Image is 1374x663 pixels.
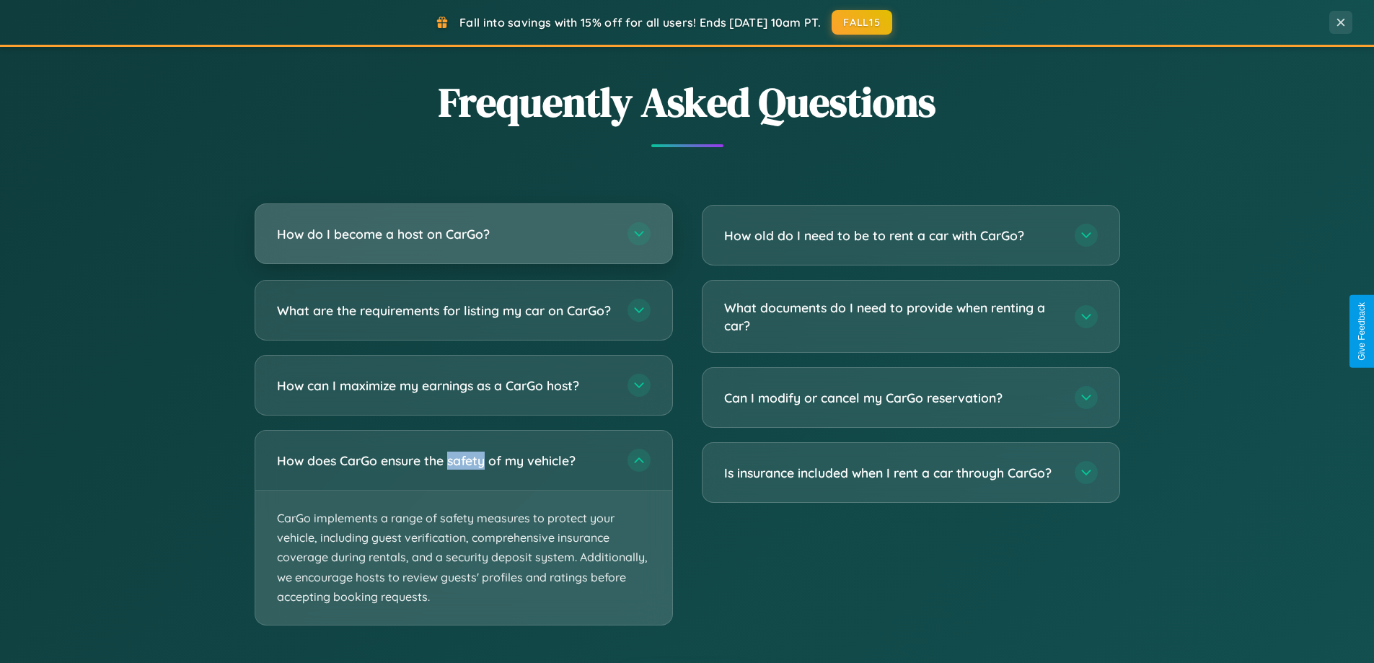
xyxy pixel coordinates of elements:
div: Give Feedback [1357,302,1367,361]
h3: What are the requirements for listing my car on CarGo? [277,302,613,320]
p: CarGo implements a range of safety measures to protect your vehicle, including guest verification... [255,491,672,625]
h2: Frequently Asked Questions [255,74,1120,130]
h3: How do I become a host on CarGo? [277,225,613,243]
span: Fall into savings with 15% off for all users! Ends [DATE] 10am PT. [459,15,821,30]
h3: How does CarGo ensure the safety of my vehicle? [277,452,613,470]
h3: What documents do I need to provide when renting a car? [724,299,1060,334]
h3: Is insurance included when I rent a car through CarGo? [724,464,1060,482]
h3: How can I maximize my earnings as a CarGo host? [277,377,613,395]
h3: How old do I need to be to rent a car with CarGo? [724,227,1060,245]
h3: Can I modify or cancel my CarGo reservation? [724,389,1060,407]
button: FALL15 [832,10,892,35]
